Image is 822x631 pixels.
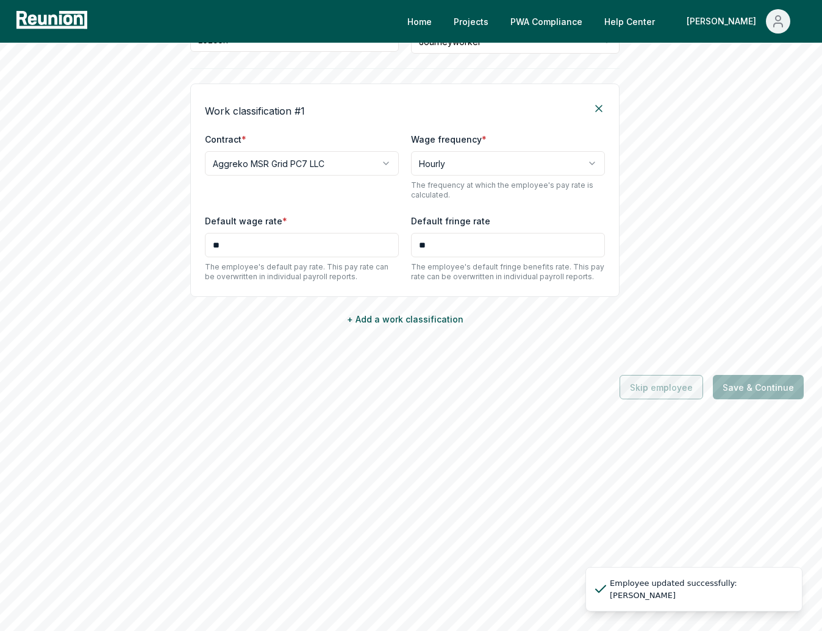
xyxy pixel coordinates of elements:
[411,216,490,226] label: Default fringe rate
[411,180,605,200] p: The frequency at which the employee's pay rate is calculated.
[713,375,804,399] button: Save & Continue
[620,375,703,399] button: Skip employee
[501,9,592,34] a: PWA Compliance
[398,9,810,34] nav: Main
[205,134,246,144] label: Contract
[610,577,792,601] div: Employee updated successfully: [PERSON_NAME]
[444,9,498,34] a: Projects
[190,307,620,331] button: + Add a work classification
[411,262,605,282] p: The employee's default fringe benefits rate. This pay rate can be overwritten in individual payro...
[398,9,441,34] a: Home
[687,9,761,34] div: [PERSON_NAME]
[205,104,305,118] h4: Work classification # 1
[595,9,665,34] a: Help Center
[205,262,399,282] p: The employee's default pay rate. This pay rate can be overwritten in individual payroll reports.
[205,216,287,226] label: Default wage rate
[411,134,487,144] label: Wage frequency
[677,9,800,34] button: [PERSON_NAME]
